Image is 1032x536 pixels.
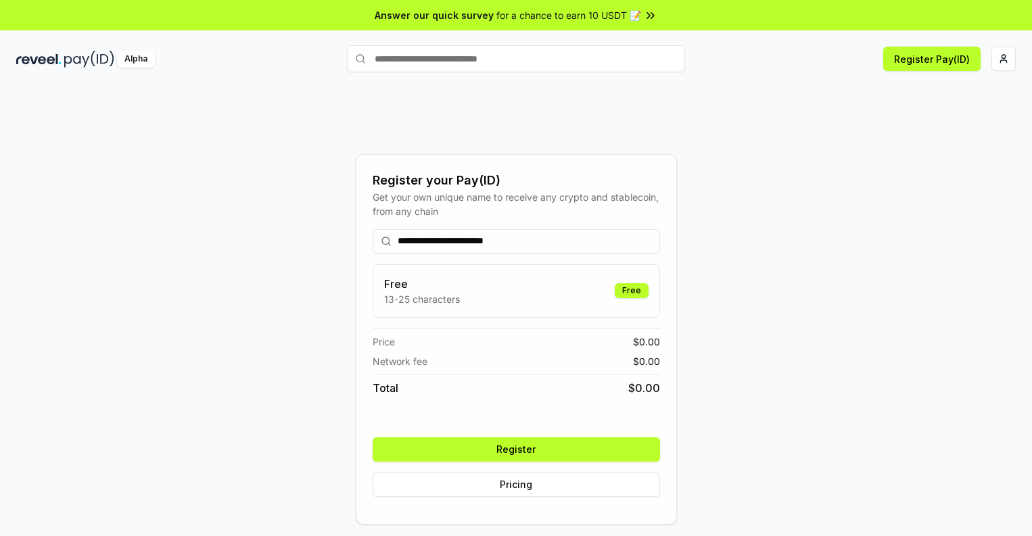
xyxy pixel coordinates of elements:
[373,437,660,462] button: Register
[373,380,398,396] span: Total
[375,8,494,22] span: Answer our quick survey
[384,292,460,306] p: 13-25 characters
[117,51,155,68] div: Alpha
[384,276,460,292] h3: Free
[373,335,395,349] span: Price
[64,51,114,68] img: pay_id
[633,335,660,349] span: $ 0.00
[16,51,62,68] img: reveel_dark
[628,380,660,396] span: $ 0.00
[883,47,981,71] button: Register Pay(ID)
[373,472,660,497] button: Pricing
[373,171,660,190] div: Register your Pay(ID)
[615,283,649,298] div: Free
[373,354,427,368] span: Network fee
[373,190,660,218] div: Get your own unique name to receive any crypto and stablecoin, from any chain
[496,8,641,22] span: for a chance to earn 10 USDT 📝
[633,354,660,368] span: $ 0.00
